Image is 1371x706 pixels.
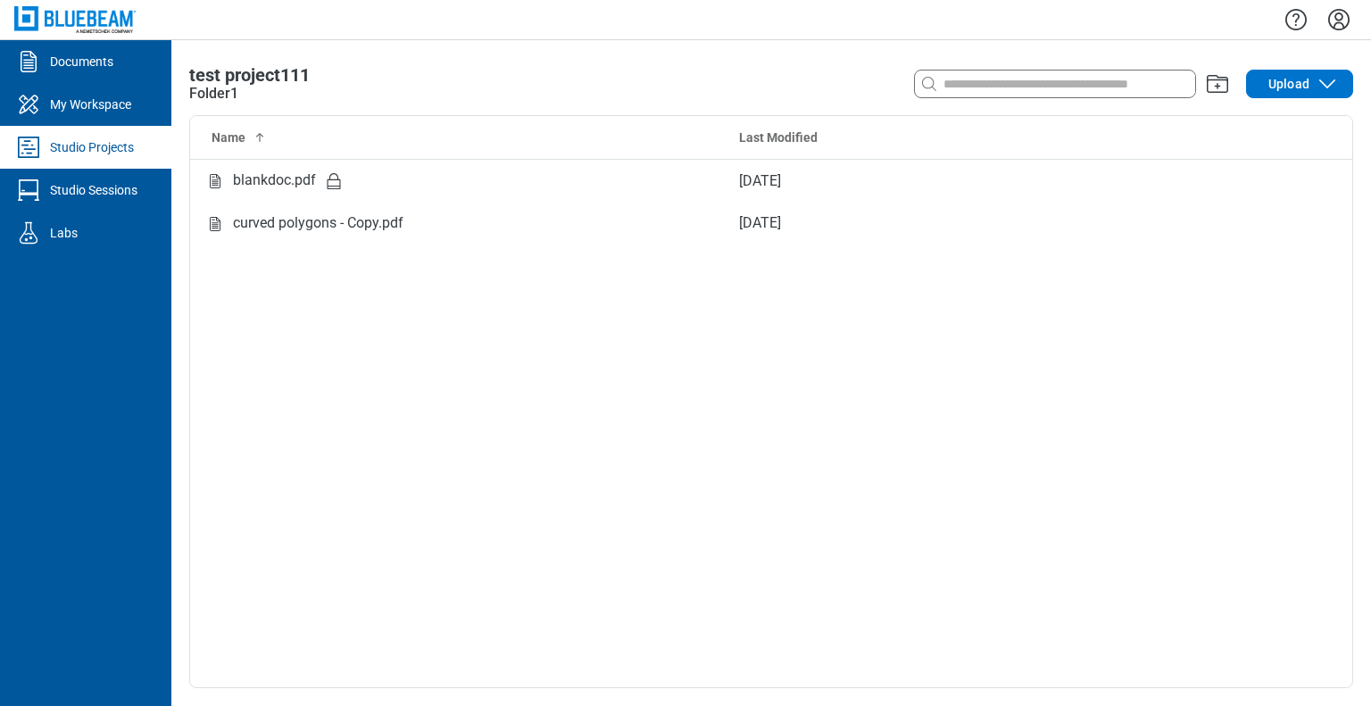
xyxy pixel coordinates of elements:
svg: Studio Projects [14,133,43,162]
button: Add [1203,70,1232,98]
svg: My Workspace [14,90,43,119]
div: Name [212,129,710,146]
div: blankdoc.pdf [233,170,316,192]
div: Folder1 [189,83,238,104]
div: My Workspace [50,96,131,113]
div: Studio Sessions [50,181,137,199]
svg: Documents [14,47,43,76]
div: Last Modified [739,129,1222,146]
svg: Studio Sessions [14,176,43,204]
svg: Labs [14,219,43,247]
td: [DATE] [725,159,1236,202]
img: Bluebeam, Inc. [14,6,136,32]
span: Upload [1268,75,1309,93]
div: curved polygons - Copy.pdf [233,212,403,235]
div: Studio Projects [50,138,134,156]
button: Settings [1325,4,1353,35]
table: Studio items table [190,116,1352,245]
div: Labs [50,224,78,242]
div: Documents [50,53,113,71]
span: test project111 [189,64,310,86]
td: [DATE] [725,202,1236,245]
button: Upload [1246,70,1353,98]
